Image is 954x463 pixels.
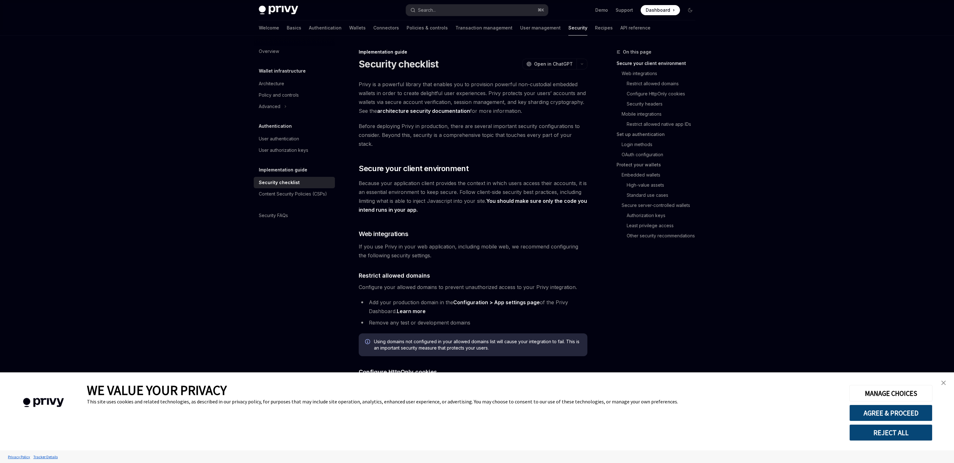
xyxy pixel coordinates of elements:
[259,20,279,35] a: Welcome
[937,376,950,389] a: close banner
[359,271,430,280] span: Restrict allowed domains
[627,119,700,129] a: Restrict allowed native app IDs
[623,48,651,56] span: On this page
[627,210,700,221] a: Authorization keys
[359,49,587,55] div: Implementation guide
[849,424,932,441] button: REJECT ALL
[287,20,301,35] a: Basics
[259,212,288,219] div: Security FAQs
[32,451,59,462] a: Tracker Details
[453,299,540,306] a: Configuration > App settings page
[259,91,299,99] div: Policy and controls
[406,4,548,16] button: Search...⌘K
[685,5,695,15] button: Toggle dark mode
[10,389,77,416] img: company logo
[418,6,436,14] div: Search...
[522,59,577,69] button: Open in ChatGPT
[259,190,327,198] div: Content Security Policies (CSPs)
[622,139,700,150] a: Login methods
[627,190,700,200] a: Standard use cases
[617,160,700,170] a: Protect your wallets
[359,229,408,238] span: Web integrations
[627,231,700,241] a: Other security recommendations
[254,78,335,89] a: Architecture
[941,381,946,385] img: close banner
[534,61,573,67] span: Open in ChatGPT
[259,135,299,143] div: User authentication
[359,318,587,327] li: Remove any test or development domains
[259,103,280,110] div: Advanced
[622,68,700,79] a: Web integrations
[622,109,700,119] a: Mobile integrations
[365,339,371,345] svg: Info
[359,58,439,70] h1: Security checklist
[259,6,298,15] img: dark logo
[622,170,700,180] a: Embedded wallets
[359,179,587,214] span: Because your application client provides the context in which users access their accounts, it is ...
[622,200,700,210] a: Secure server-controlled wallets
[254,89,335,101] a: Policy and controls
[620,20,650,35] a: API reference
[359,298,587,316] li: Add your production domain in the of the Privy Dashboard.
[595,7,608,13] a: Demo
[309,20,342,35] a: Authentication
[359,368,437,376] span: Configure HttpOnly cookies
[254,188,335,200] a: Content Security Policies (CSPs)
[377,108,470,114] a: architecture security documentation
[359,164,468,174] span: Secure your client environment
[254,210,335,221] a: Security FAQs
[259,67,306,75] h5: Wallet infrastructure
[627,221,700,231] a: Least privilege access
[259,80,284,87] div: Architecture
[259,48,279,55] div: Overview
[407,20,448,35] a: Policies & controls
[397,308,426,315] a: Learn more
[87,382,227,398] span: WE VALUE YOUR PRIVACY
[568,20,587,35] a: Security
[254,177,335,188] a: Security checklist
[349,20,366,35] a: Wallets
[627,79,700,89] a: Restrict allowed domains
[254,133,335,145] a: User authentication
[259,146,308,154] div: User authorization keys
[849,385,932,402] button: MANAGE CHOICES
[641,5,680,15] a: Dashboard
[374,338,581,351] span: Using domains not configured in your allowed domains list will cause your integration to fail. Th...
[254,145,335,156] a: User authorization keys
[254,46,335,57] a: Overview
[538,8,544,13] span: ⌘ K
[259,179,300,186] div: Security checklist
[359,242,587,260] span: If you use Privy in your web application, including mobile web, we recommend configuring the foll...
[617,58,700,68] a: Secure your client environment
[520,20,561,35] a: User management
[87,398,840,405] div: This site uses cookies and related technologies, as described in our privacy policy, for purposes...
[595,20,613,35] a: Recipes
[622,150,700,160] a: OAuth configuration
[617,129,700,139] a: Set up authentication
[259,122,292,130] h5: Authentication
[627,99,700,109] a: Security headers
[455,20,513,35] a: Transaction management
[646,7,670,13] span: Dashboard
[359,122,587,148] span: Before deploying Privy in production, there are several important security configurations to cons...
[627,89,700,99] a: Configure HttpOnly cookies
[359,80,587,115] span: Privy is a powerful library that enables you to provision powerful non-custodial embedded wallets...
[616,7,633,13] a: Support
[6,451,32,462] a: Privacy Policy
[627,180,700,190] a: High-value assets
[359,283,587,292] span: Configure your allowed domains to prevent unauthorized access to your Privy integration.
[373,20,399,35] a: Connectors
[849,405,932,421] button: AGREE & PROCEED
[259,166,307,174] h5: Implementation guide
